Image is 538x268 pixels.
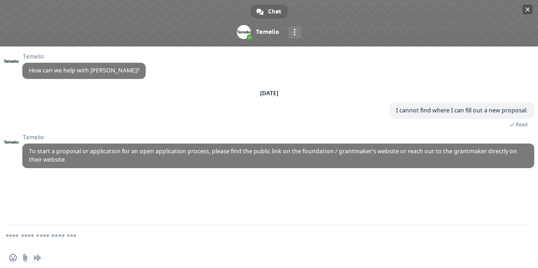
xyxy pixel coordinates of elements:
[21,254,29,261] span: Send a file
[396,106,528,114] span: I cannot find where I can fill out a new proposal.
[22,134,534,141] span: Temelio
[516,121,528,128] span: Read
[22,53,146,60] span: Temelio
[251,5,288,19] a: Chat
[268,5,281,19] span: Chat
[34,254,41,261] span: Audio message
[6,224,510,248] textarea: Compose your message...
[260,91,278,96] div: [DATE]
[29,147,517,163] span: To start a proposal or application for an open application process, please find the public link o...
[9,254,17,261] span: Insert an emoji
[29,66,139,74] span: How can we help with [PERSON_NAME]?
[523,5,532,14] span: Close chat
